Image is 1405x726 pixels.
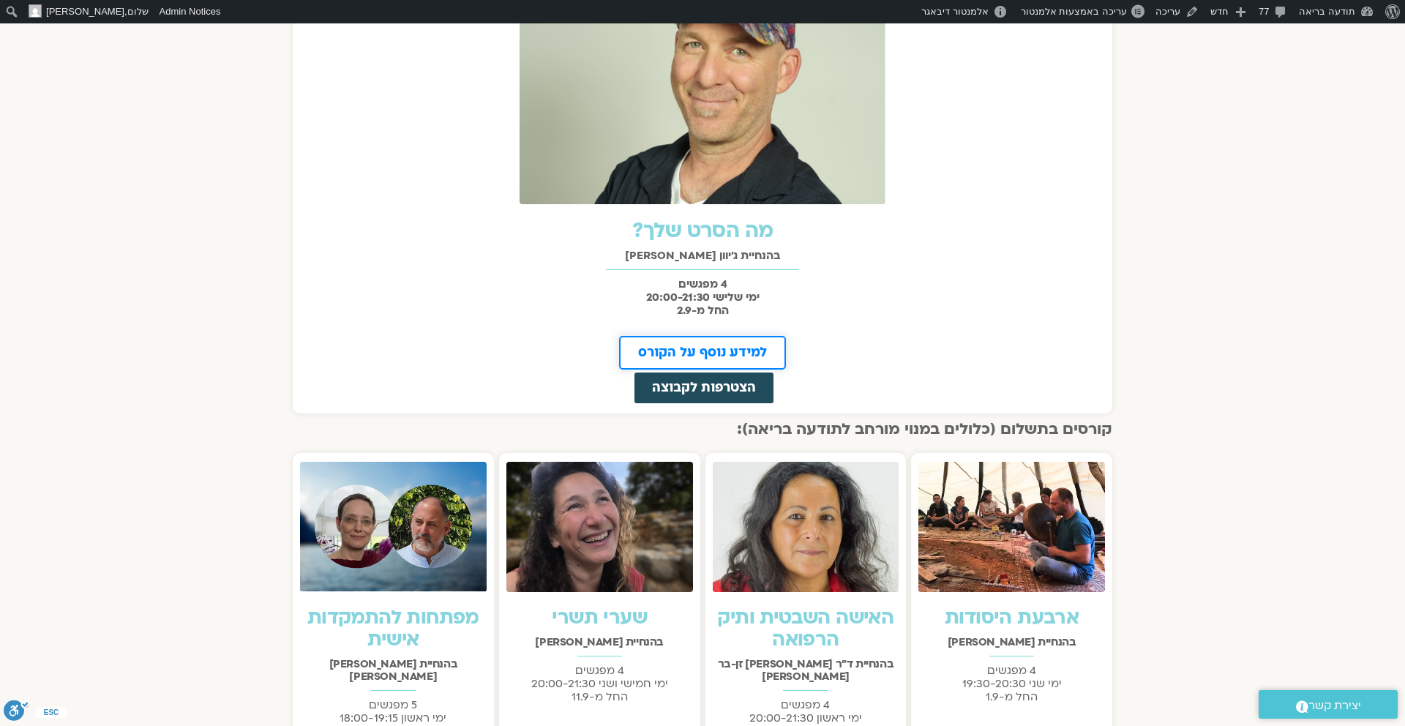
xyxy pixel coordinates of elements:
h2: בהנחיית ג'יוון [PERSON_NAME] [300,250,1105,262]
span: החל מ-1.9 [986,689,1038,704]
a: מפתחות להתמקדות אישית [307,605,479,653]
span: [PERSON_NAME] [46,6,124,17]
a: מה הסרט שלך? [632,217,773,244]
a: שערי תשרי [552,605,647,631]
a: למידע נוסף על הקורס [619,336,786,370]
span: הצטרפות לקבוצה [652,381,756,394]
span: החל מ-11.9 [572,689,628,704]
h2: בהנחיית [PERSON_NAME] [918,636,1105,648]
h2: בהנחיית [PERSON_NAME] [PERSON_NAME] [300,658,487,683]
h2: בהנחיית [PERSON_NAME] [506,636,693,648]
a: ארבעת היסודות [945,605,1079,631]
a: הצטרפות לקבוצה [633,371,775,405]
p: 4 מפגשים ימי שני 19:30-20:30 [918,664,1105,703]
h2: בהנחיית ד"ר [PERSON_NAME] זן-בר [PERSON_NAME] [713,658,899,683]
span: למידע נוסף על הקורס [638,346,767,359]
p: 4 מפגשים ימי חמישי ושני 20:00-21:30 [506,664,693,703]
strong: ימי שלישי 20:00-21:30 [646,290,760,304]
strong: 4 מפגשים [678,277,727,291]
h2: קורסים בתשלום (כלולים במנוי מורחב לתודעה בריאה): [293,421,1112,438]
span: עריכה באמצעות אלמנטור [1021,6,1127,17]
strong: החל מ-2.9 [677,303,729,318]
span: יצירת קשר [1308,696,1361,716]
a: יצירת קשר [1259,690,1398,719]
a: האישה השבטית ותיק הרפואה [717,605,893,653]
